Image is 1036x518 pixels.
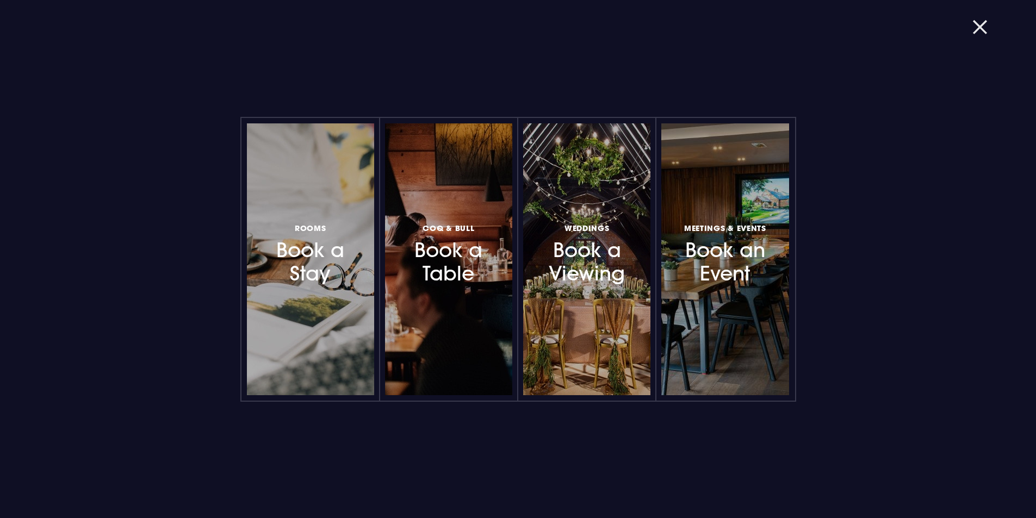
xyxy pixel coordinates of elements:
[247,123,374,395] a: RoomsBook a Stay
[539,221,634,286] h3: Book a Viewing
[523,123,650,395] a: WeddingsBook a Viewing
[684,223,766,233] span: Meetings & Events
[401,221,496,286] h3: Book a Table
[564,223,610,233] span: Weddings
[385,123,512,395] a: Coq & BullBook a Table
[678,221,772,286] h3: Book an Event
[423,223,474,233] span: Coq & Bull
[263,221,358,286] h3: Book a Stay
[661,123,789,395] a: Meetings & EventsBook an Event
[295,223,326,233] span: Rooms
